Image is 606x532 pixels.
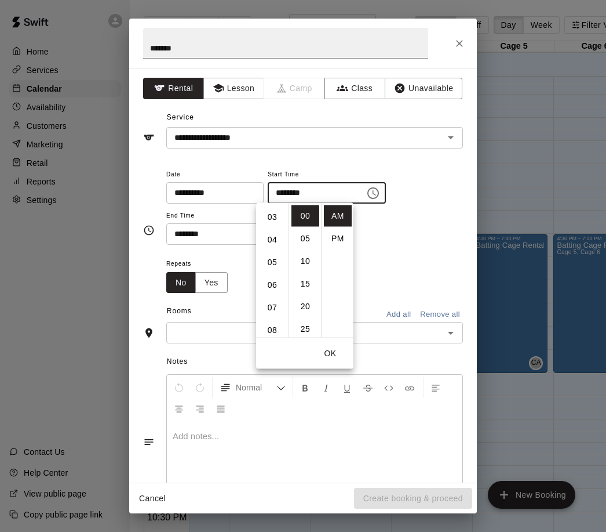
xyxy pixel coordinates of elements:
svg: Rooms [143,327,155,339]
li: 3 hours [258,207,286,228]
button: Right Align [190,398,210,419]
button: Left Align [426,377,446,398]
button: OK [312,343,349,364]
li: 7 hours [258,297,286,319]
li: 10 minutes [291,251,319,272]
button: Choose time, selected time is 10:00 AM [362,182,385,205]
div: outlined button group [166,272,228,294]
span: End Time [166,208,284,224]
span: Rooms [167,307,192,315]
span: Normal [236,382,276,393]
li: 8 hours [258,320,286,341]
li: 5 hours [258,252,286,273]
span: Service [167,113,194,121]
button: Formatting Options [215,377,290,398]
button: Open [443,325,459,341]
svg: Service [143,132,155,143]
button: Center Align [169,398,189,419]
input: Choose date, selected date is Aug 20, 2025 [166,182,255,204]
li: 25 minutes [291,319,319,340]
li: 4 hours [258,229,286,251]
button: Insert Link [400,377,419,398]
button: Add all [380,306,417,324]
li: 15 minutes [291,273,319,295]
button: Class [324,78,385,99]
ul: Select hours [256,203,289,338]
svg: Notes [143,436,155,448]
button: Format Strikethrough [358,377,378,398]
li: 20 minutes [291,296,319,317]
button: Unavailable [385,78,462,99]
button: Insert Code [379,377,399,398]
button: Yes [195,272,228,294]
li: AM [324,205,352,227]
ul: Select minutes [289,203,321,338]
button: Remove all [417,306,463,324]
button: Format Italics [316,377,336,398]
button: Justify Align [211,398,231,419]
span: Notes [167,353,463,371]
li: 5 minutes [291,228,319,249]
button: Format Bold [295,377,315,398]
button: Open [443,129,459,146]
button: No [166,272,196,294]
span: Start Time [268,167,386,183]
button: Close [449,33,470,54]
ul: Select meridiem [321,203,353,338]
button: Undo [169,377,189,398]
li: PM [324,228,352,249]
button: Redo [190,377,210,398]
button: Format Underline [337,377,357,398]
button: Rental [143,78,204,99]
button: Lesson [203,78,264,99]
li: 0 minutes [291,205,319,227]
span: Repeats [166,256,237,272]
span: Date [166,167,264,183]
svg: Timing [143,225,155,236]
button: Cancel [134,488,171,509]
span: Camps can only be created in the Services page [264,78,325,99]
li: 6 hours [258,274,286,296]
